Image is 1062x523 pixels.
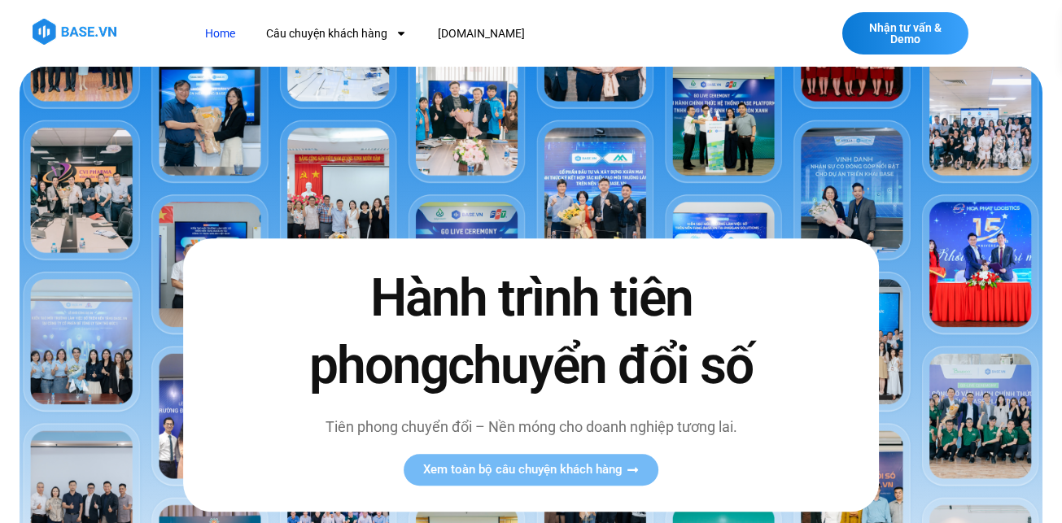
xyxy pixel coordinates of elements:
a: [DOMAIN_NAME] [426,19,537,49]
span: Xem toàn bộ câu chuyện khách hàng [423,464,623,477]
a: Xem toàn bộ câu chuyện khách hàng [404,455,658,486]
a: Home [193,19,247,49]
span: chuyển đổi số [448,335,753,396]
a: Nhận tư vấn & Demo [842,12,968,54]
p: Tiên phong chuyển đổi – Nền móng cho doanh nghiệp tương lai. [308,416,754,438]
h2: Hành trình tiên phong [308,264,754,399]
span: Nhận tư vấn & Demo [859,22,952,45]
a: Câu chuyện khách hàng [254,19,419,49]
nav: Menu [193,19,758,49]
